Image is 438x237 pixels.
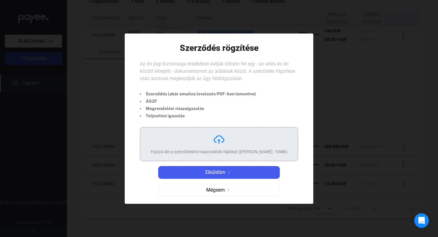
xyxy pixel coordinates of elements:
[158,166,280,179] button: Elküldömarrow-right-white
[140,112,256,119] li: Teljesítési igazolás
[205,169,225,176] span: Elküldöm
[213,133,225,146] img: upload-cloud
[140,90,256,97] li: Szerződés (akár emailes levelezés PDF-ben lementve)
[140,105,256,112] li: Megrendelési visszaigazolás
[140,61,295,81] span: Az ön jogi biztonsága érdekében kérjük töltsön fel egy - az adós és ön között létrejött - dokumen...
[140,97,256,105] li: ÁSZF
[414,213,429,228] div: Open Intercom Messenger
[225,171,233,174] img: arrow-right-white
[206,186,225,194] span: Mégsem
[151,149,287,155] div: Húzza ide a szerződéshez kapcsolódó fájlokat ([PERSON_NAME]. 10MB)
[158,184,280,196] button: Mégsemarrow-right-grey
[180,43,259,53] h1: Szerződés rögzítése
[225,189,232,192] img: arrow-right-grey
